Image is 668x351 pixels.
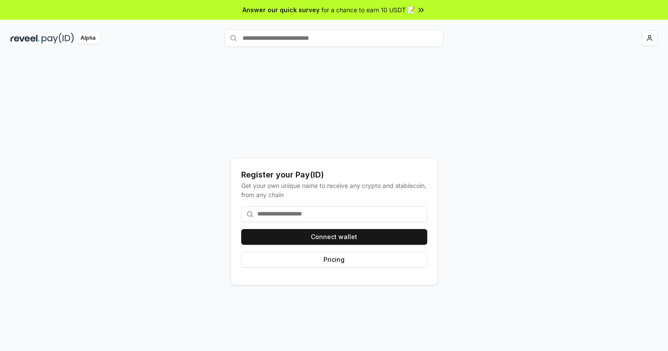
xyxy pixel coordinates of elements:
div: Alpha [76,33,100,44]
div: Register your Pay(ID) [241,169,427,181]
span: for a chance to earn 10 USDT 📝 [321,5,415,14]
img: pay_id [42,33,74,44]
button: Pricing [241,252,427,268]
img: reveel_dark [11,33,40,44]
span: Answer our quick survey [243,5,320,14]
button: Connect wallet [241,229,427,245]
div: Get your own unique name to receive any crypto and stablecoin, from any chain [241,181,427,199]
